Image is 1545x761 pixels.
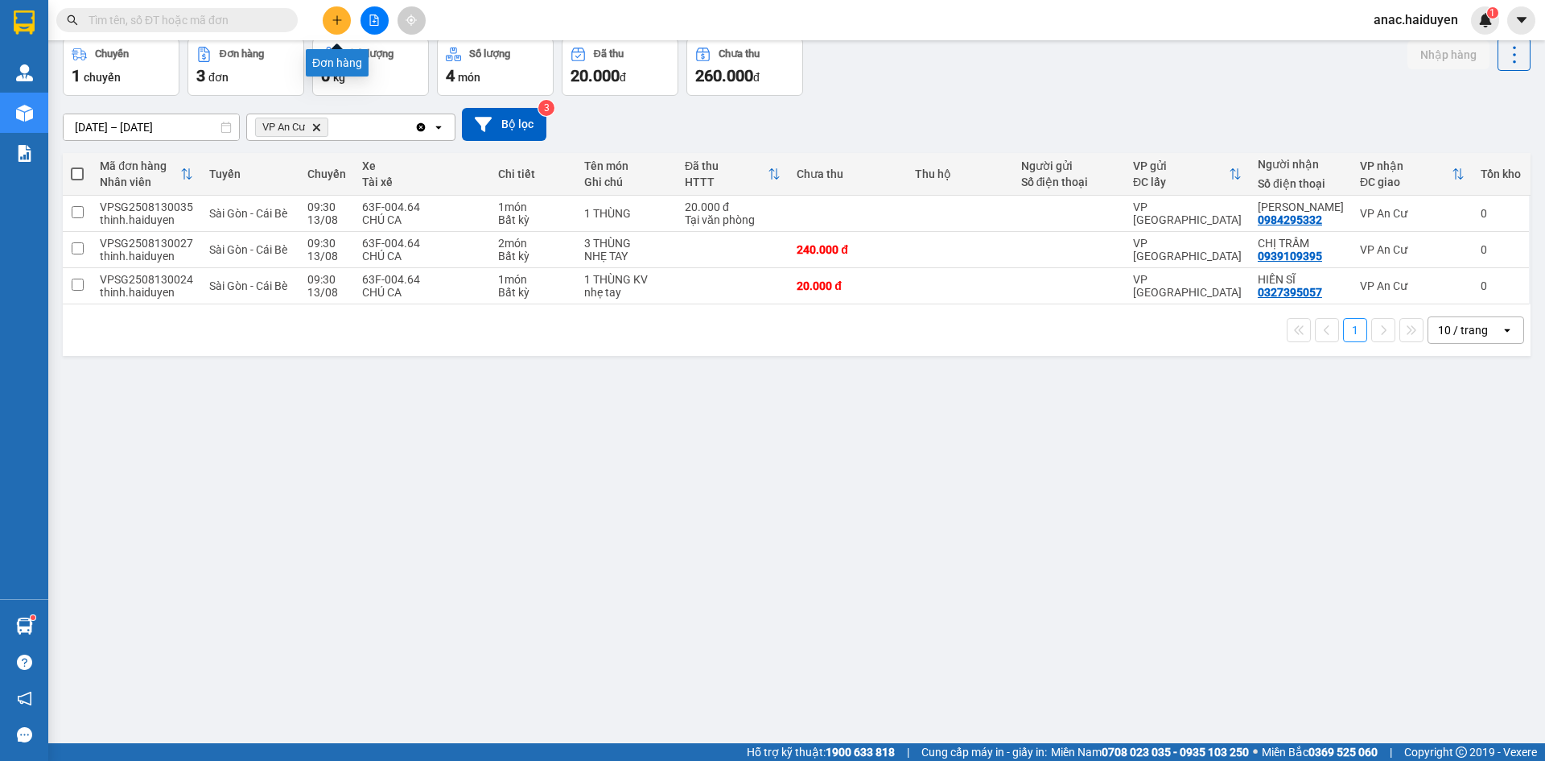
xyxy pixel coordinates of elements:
[1352,153,1473,196] th: Toggle SortBy
[209,279,287,292] span: Sài Gòn - Cái Bè
[307,213,346,226] div: 13/08
[312,38,429,96] button: Khối lượng0kg
[685,201,781,213] div: 20.000 đ
[1489,7,1495,19] span: 1
[538,100,554,116] sup: 3
[498,286,569,299] div: Bất kỳ
[1343,318,1367,342] button: 1
[64,114,239,140] input: Select a date range.
[1258,286,1322,299] div: 0327395057
[362,201,482,213] div: 63F-004.64
[14,15,39,32] span: Gửi:
[17,691,32,706] span: notification
[135,104,303,126] div: 20.000
[1481,243,1521,256] div: 0
[1456,747,1467,758] span: copyright
[1051,743,1249,761] span: Miền Nam
[686,38,803,96] button: Chưa thu260.000đ
[584,159,669,172] div: Tên món
[406,14,417,26] span: aim
[498,201,569,213] div: 1 món
[685,176,768,188] div: HTTT
[594,48,624,60] div: Đã thu
[209,168,291,180] div: Tuyến
[907,743,909,761] span: |
[14,52,126,75] div: 0943090751
[1360,176,1452,188] div: ĐC giao
[1507,6,1535,35] button: caret-down
[17,727,32,742] span: message
[100,250,193,263] div: thinh.haiduyen
[498,273,569,286] div: 1 món
[100,159,180,172] div: Mã đơn hàng
[562,38,678,96] button: Đã thu20.000đ
[332,14,343,26] span: plus
[1390,743,1392,761] span: |
[138,72,301,94] div: 0902948245
[1438,322,1488,338] div: 10 / trang
[1262,743,1378,761] span: Miền Bắc
[584,273,669,286] div: 1 THÙNG KV
[307,250,346,263] div: 13/08
[584,250,669,263] div: NHẸ TAY
[469,48,510,60] div: Số lượng
[1133,176,1229,188] div: ĐC lấy
[1133,201,1242,226] div: VP [GEOGRAPHIC_DATA]
[753,71,760,84] span: đ
[307,286,346,299] div: 13/08
[685,159,768,172] div: Đã thu
[1253,749,1258,755] span: ⚪️
[138,52,301,72] div: NHI
[747,743,895,761] span: Hỗ trợ kỹ thuật:
[1133,159,1229,172] div: VP gửi
[1481,207,1521,220] div: 0
[826,746,895,759] strong: 1900 633 818
[1360,243,1465,256] div: VP An Cư
[362,286,482,299] div: CHÚ CA
[369,14,380,26] span: file-add
[1258,237,1344,250] div: CHỊ TRẦM
[695,66,753,85] span: 260.000
[17,655,32,670] span: question-circle
[100,273,193,286] div: VPSG2508130024
[1514,13,1529,27] span: caret-down
[1125,153,1250,196] th: Toggle SortBy
[100,201,193,213] div: VPSG2508130035
[100,213,193,226] div: thinh.haiduyen
[255,118,328,137] span: VP An Cư, close by backspace
[100,176,180,188] div: Nhân viên
[307,273,346,286] div: 09:30
[1021,176,1117,188] div: Số điện thoại
[584,286,669,299] div: nhẹ tay
[1481,168,1521,180] div: Tồn kho
[16,145,33,162] img: solution-icon
[1258,177,1344,190] div: Số điện thoại
[72,66,80,85] span: 1
[584,237,669,250] div: 3 THÙNG
[1133,273,1242,299] div: VP [GEOGRAPHIC_DATA]
[797,279,899,292] div: 20.000 đ
[1360,279,1465,292] div: VP An Cư
[584,176,669,188] div: Ghi chú
[1481,279,1521,292] div: 0
[307,201,346,213] div: 09:30
[414,121,427,134] svg: Clear all
[323,6,351,35] button: plus
[1258,158,1344,171] div: Người nhận
[1258,213,1322,226] div: 0984295332
[63,38,179,96] button: Chuyến1chuyến
[196,66,205,85] span: 3
[332,119,333,135] input: Selected VP An Cư.
[138,14,301,52] div: VP [GEOGRAPHIC_DATA]
[432,121,445,134] svg: open
[571,66,620,85] span: 20.000
[333,71,345,84] span: kg
[208,71,229,84] span: đơn
[498,250,569,263] div: Bất kỳ
[311,122,321,132] svg: Delete
[1360,207,1465,220] div: VP An Cư
[100,286,193,299] div: thinh.haiduyen
[100,237,193,250] div: VPSG2508130027
[321,66,330,85] span: 0
[14,10,35,35] img: logo-vxr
